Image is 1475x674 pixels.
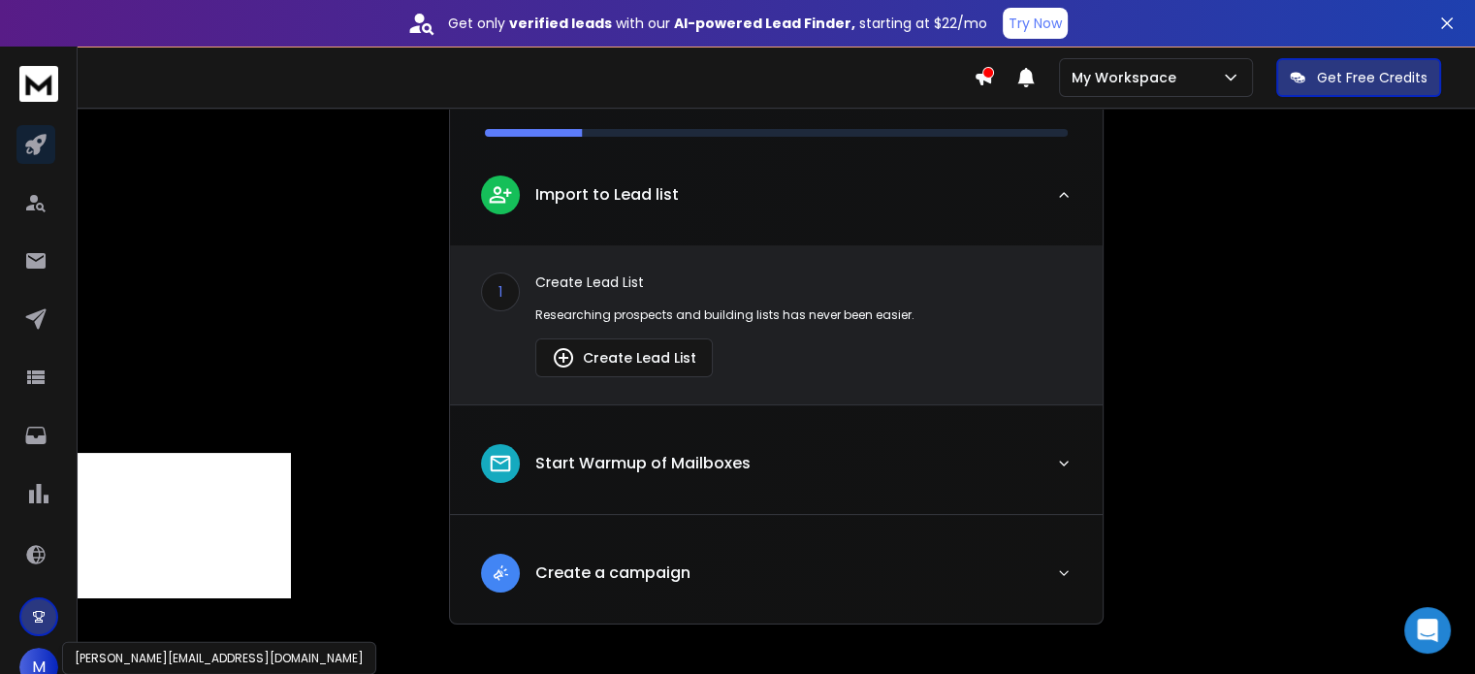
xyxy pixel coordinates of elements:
[450,245,1103,404] div: leadImport to Lead list
[488,182,513,207] img: lead
[535,562,690,585] p: Create a campaign
[481,273,520,311] div: 1
[19,66,58,102] img: logo
[450,538,1103,624] button: leadCreate a campaign
[1276,58,1441,97] button: Get Free Credits
[552,346,575,369] img: lead
[535,338,713,377] button: Create Lead List
[450,429,1103,514] button: leadStart Warmup of Mailboxes
[1009,14,1062,33] p: Try Now
[488,561,513,585] img: lead
[1317,68,1427,87] p: Get Free Credits
[535,452,751,475] p: Start Warmup of Mailboxes
[1003,8,1068,39] button: Try Now
[1404,607,1451,654] div: Open Intercom Messenger
[674,14,855,33] strong: AI-powered Lead Finder,
[535,273,1072,292] p: Create Lead List
[509,14,612,33] strong: verified leads
[1072,68,1184,87] p: My Workspace
[450,160,1103,245] button: leadImport to Lead list
[535,307,1072,323] p: Researching prospects and building lists has never been easier.
[448,14,987,33] p: Get only with our starting at $22/mo
[488,451,513,476] img: lead
[535,183,679,207] p: Import to Lead list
